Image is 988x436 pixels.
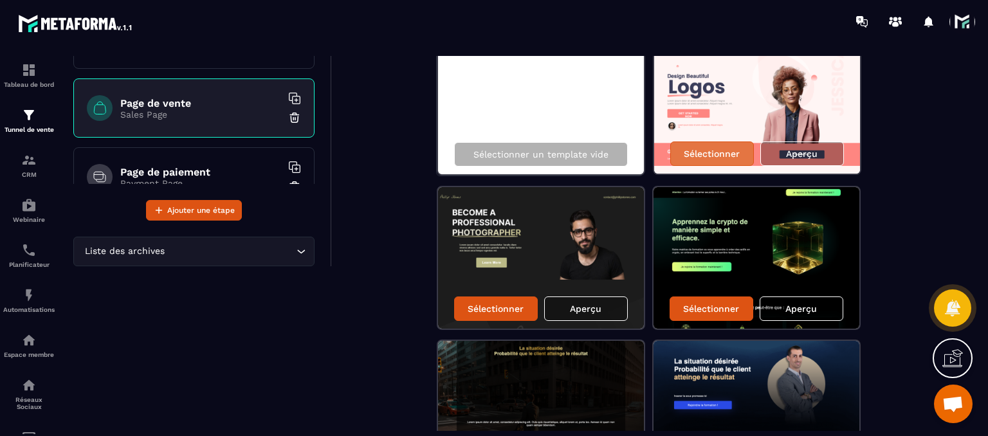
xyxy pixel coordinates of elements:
[3,126,55,133] p: Tunnel de vente
[21,197,37,213] img: automations
[82,244,167,259] span: Liste des archives
[3,278,55,323] a: automationsautomationsAutomatisations
[786,149,818,159] p: Aperçu
[438,187,644,329] img: image
[120,97,281,109] h6: Page de vente
[3,188,55,233] a: automationsautomationsWebinaire
[570,304,601,314] p: Aperçu
[21,62,37,78] img: formation
[120,109,281,120] p: Sales Page
[3,98,55,143] a: formationformationTunnel de vente
[684,149,740,159] p: Sélectionner
[167,244,293,259] input: Search for option
[3,306,55,313] p: Automatisations
[288,111,301,124] img: trash
[73,237,315,266] div: Search for option
[3,396,55,410] p: Réseaux Sociaux
[18,12,134,35] img: logo
[120,178,281,188] p: Payment Page
[21,287,37,303] img: automations
[146,200,242,221] button: Ajouter une étape
[288,180,301,193] img: trash
[167,204,235,217] span: Ajouter une étape
[3,323,55,368] a: automationsautomationsEspace membre
[3,261,55,268] p: Planificateur
[21,242,37,258] img: scheduler
[21,152,37,168] img: formation
[654,32,860,174] img: image
[3,81,55,88] p: Tableau de bord
[3,216,55,223] p: Webinaire
[934,385,973,423] a: Ouvrir le chat
[21,377,37,393] img: social-network
[3,368,55,420] a: social-networksocial-networkRéseaux Sociaux
[3,143,55,188] a: formationformationCRM
[120,166,281,178] h6: Page de paiement
[3,53,55,98] a: formationformationTableau de bord
[3,351,55,358] p: Espace membre
[3,233,55,278] a: schedulerschedulerPlanificateur
[21,107,37,123] img: formation
[683,304,739,314] p: Sélectionner
[654,187,859,329] img: image
[468,304,524,314] p: Sélectionner
[21,332,37,348] img: automations
[473,149,608,159] p: Sélectionner un template vide
[785,304,817,314] p: Aperçu
[3,171,55,178] p: CRM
